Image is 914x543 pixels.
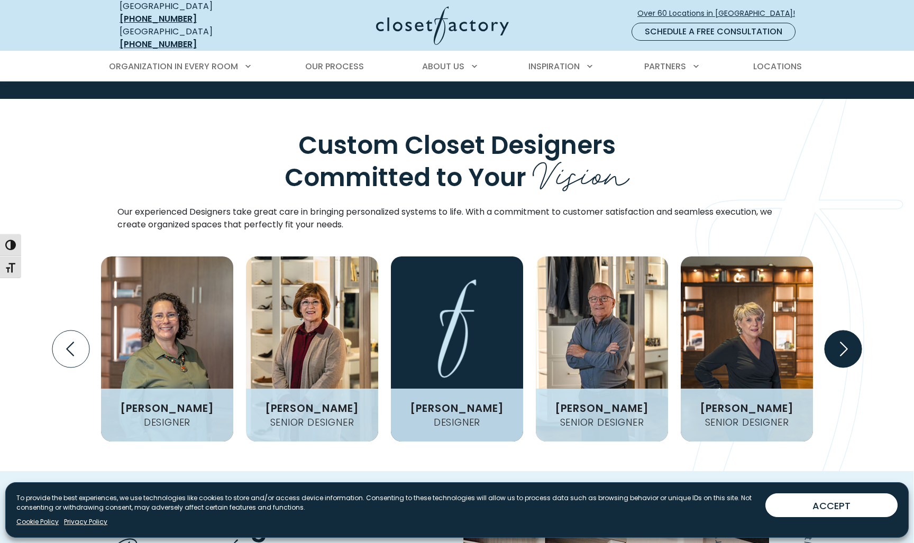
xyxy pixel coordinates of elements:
[376,6,509,45] img: Closet Factory Logo
[696,403,798,413] h3: [PERSON_NAME]
[101,256,233,441] img: Closet Factory South Carolina Ildi Everly
[109,60,238,72] span: Organization in Every Room
[820,326,866,372] button: Next slide
[48,326,94,372] button: Previous slide
[637,4,804,23] a: Over 60 Locations in [GEOGRAPHIC_DATA]!
[637,8,803,19] span: Over 60 Locations in [GEOGRAPHIC_DATA]!
[644,60,686,72] span: Partners
[765,493,898,517] button: ACCEPT
[305,60,364,72] span: Our Process
[753,60,802,72] span: Locations
[406,403,508,413] h3: [PERSON_NAME]
[533,145,630,198] span: Vision
[102,52,812,81] nav: Primary Menu
[556,418,648,427] h4: Senior Designer
[246,256,378,441] img: Closet Factory South Carolina Betsy Smith
[429,418,485,427] h4: Designer
[120,38,197,50] a: [PHONE_NUMBER]
[266,418,359,427] h4: Senior Designer
[120,25,273,51] div: [GEOGRAPHIC_DATA]
[64,517,107,527] a: Privacy Policy
[116,403,218,413] h3: [PERSON_NAME]
[681,256,813,441] img: Closet Factory South Carolina Beth Rivers
[285,160,526,195] span: Committed to Your
[632,23,796,41] a: Schedule a Free Consultation
[298,128,616,162] span: Custom Closet Designers
[422,60,464,72] span: About Us
[701,418,793,427] h4: Senior Designer
[551,403,653,413] h3: [PERSON_NAME]
[391,256,523,441] img: Stephanie Arnold
[117,206,797,231] p: Our experienced Designers take great care in bringing personalized systems to life. With a commit...
[261,403,363,413] h3: [PERSON_NAME]
[16,517,59,527] a: Cookie Policy
[536,256,668,441] img: Closet Factory South Carolina Chuck Whitaker
[140,418,195,427] h4: Designer
[120,13,197,25] a: [PHONE_NUMBER]
[528,60,580,72] span: Inspiration
[16,493,757,512] p: To provide the best experiences, we use technologies like cookies to store and/or access device i...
